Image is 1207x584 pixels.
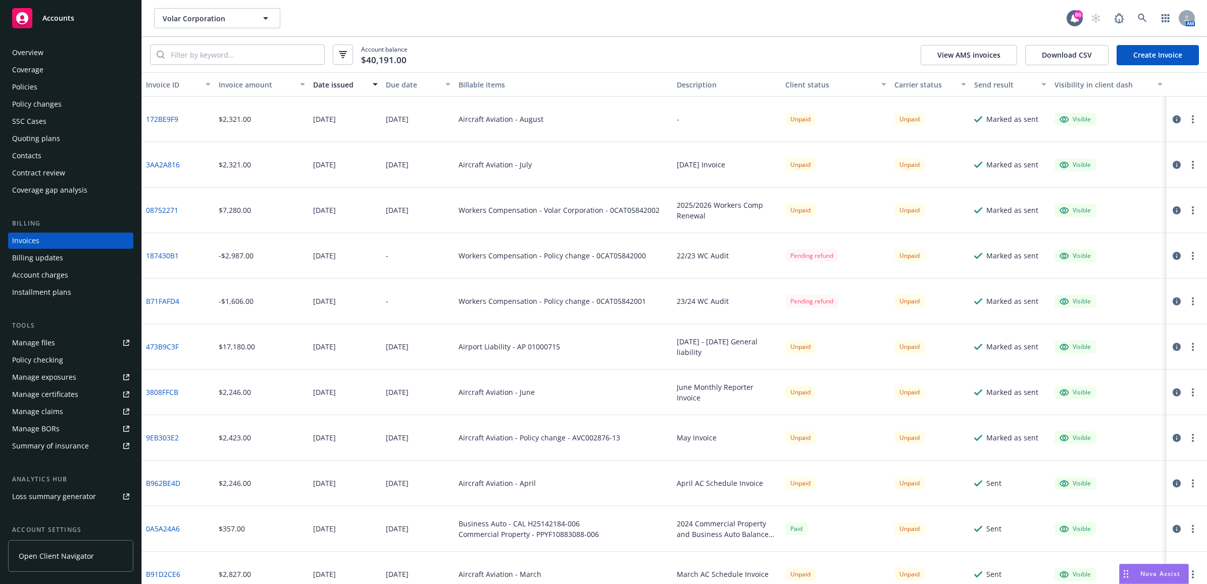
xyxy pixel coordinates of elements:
[386,79,439,90] div: Due date
[677,296,729,306] div: 23/24 WC Audit
[8,4,133,32] a: Accounts
[1060,206,1091,215] div: Visible
[785,79,875,90] div: Client status
[12,96,62,112] div: Policy changes
[8,421,133,437] a: Manage BORs
[677,569,769,579] div: March AC Schedule Invoice
[1120,564,1132,583] div: Drag to move
[313,205,336,215] div: [DATE]
[8,96,133,112] a: Policy changes
[785,431,816,444] div: Unpaid
[677,518,778,540] div: 2024 Commercial Property and Business Auto Balance Invoice
[219,341,255,352] div: $17,180.00
[12,352,63,368] div: Policy checking
[8,369,133,385] span: Manage exposures
[146,296,179,306] a: B71FAFD4
[313,250,336,261] div: [DATE]
[12,386,78,402] div: Manage certificates
[309,72,382,97] button: Date issued
[12,233,39,249] div: Invoices
[386,569,409,579] div: [DATE]
[382,72,455,97] button: Due date
[146,478,180,488] a: B962BE4D
[455,72,673,97] button: Billable items
[894,158,925,171] div: Unpaid
[8,233,133,249] a: Invoices
[219,478,251,488] div: $2,246.00
[677,114,679,124] div: -
[1054,79,1151,90] div: Visibility in client dash
[313,114,336,124] div: [DATE]
[12,182,87,198] div: Coverage gap analysis
[8,525,133,535] div: Account settings
[1086,8,1106,28] a: Start snowing
[459,205,660,215] div: Workers Compensation - Volar Corporation - 0CAT05842002
[8,113,133,129] a: SSC Cases
[12,130,60,147] div: Quoting plans
[146,523,180,534] a: 0A5A24A6
[785,522,808,535] span: Paid
[12,250,63,266] div: Billing updates
[677,79,778,90] div: Description
[8,352,133,368] a: Policy checking
[386,205,409,215] div: [DATE]
[146,387,178,397] a: 3808FFCB
[313,387,336,397] div: [DATE]
[894,431,925,444] div: Unpaid
[12,335,55,351] div: Manage files
[894,386,925,398] div: Unpaid
[12,267,68,283] div: Account charges
[146,569,180,579] a: B91D2CE6
[986,114,1038,124] div: Marked as sent
[8,321,133,331] div: Tools
[219,432,251,443] div: $2,423.00
[1025,45,1109,65] button: Download CSV
[677,250,729,261] div: 22/23 WC Audit
[12,488,96,505] div: Loss summary generator
[781,72,890,97] button: Client status
[157,51,165,59] svg: Search
[986,523,1001,534] div: Sent
[219,569,251,579] div: $2,827.00
[8,386,133,402] a: Manage certificates
[785,386,816,398] div: Unpaid
[12,79,37,95] div: Policies
[19,551,94,561] span: Open Client Navigator
[12,421,60,437] div: Manage BORs
[313,569,336,579] div: [DATE]
[219,296,254,306] div: -$1,606.00
[1060,433,1091,442] div: Visible
[386,296,388,306] div: -
[8,148,133,164] a: Contacts
[921,45,1017,65] button: View AMS invoices
[894,79,955,90] div: Carrier status
[890,72,970,97] button: Carrier status
[1060,160,1091,169] div: Visible
[1060,388,1091,397] div: Visible
[12,284,71,300] div: Installment plans
[459,569,541,579] div: Aircraft Aviation - March
[8,218,133,229] div: Billing
[459,478,536,488] div: Aircraft Aviation - April
[386,341,409,352] div: [DATE]
[8,438,133,454] a: Summary of insurance
[1132,8,1152,28] a: Search
[677,478,763,488] div: April AC Schedule Invoice
[8,488,133,505] a: Loss summary generator
[219,79,294,90] div: Invoice amount
[894,568,925,580] div: Unpaid
[361,45,408,64] span: Account balance
[894,249,925,262] div: Unpaid
[219,114,251,124] div: $2,321.00
[8,79,133,95] a: Policies
[1060,479,1091,488] div: Visible
[459,518,599,529] div: Business Auto - CAL H25142184-006
[785,295,838,307] div: Pending refund
[459,529,599,540] div: Commercial Property - PPYF10883088-006
[1050,72,1167,97] button: Visibility in client dash
[313,523,336,534] div: [DATE]
[313,478,336,488] div: [DATE]
[1155,8,1176,28] a: Switch app
[8,130,133,147] a: Quoting plans
[785,477,816,489] div: Unpaid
